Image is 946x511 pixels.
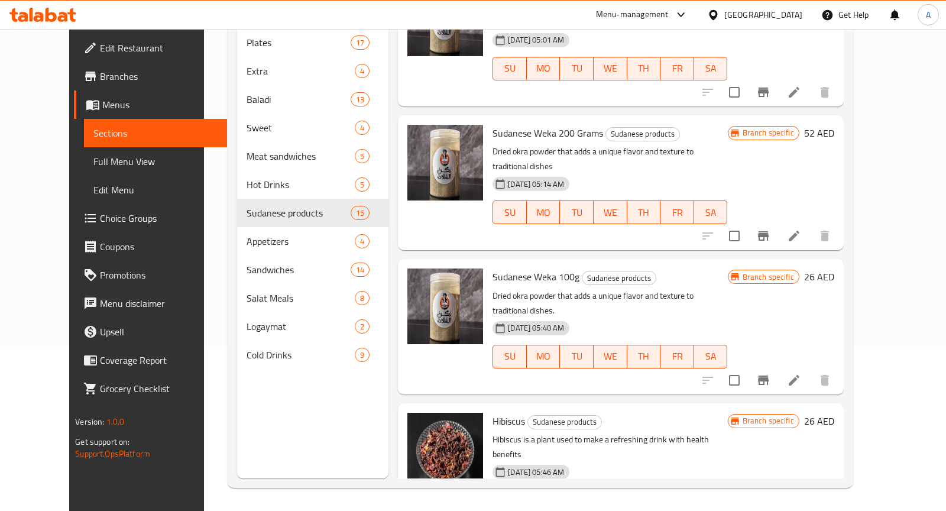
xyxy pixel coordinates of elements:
[351,208,369,219] span: 15
[237,284,388,312] div: Salat Meals8
[787,85,801,99] a: Edit menu item
[724,8,802,21] div: [GEOGRAPHIC_DATA]
[74,62,227,90] a: Branches
[355,234,370,248] div: items
[84,119,227,147] a: Sections
[503,179,569,190] span: [DATE] 05:14 AM
[355,122,369,134] span: 4
[247,206,351,220] span: Sudanese products
[74,289,227,318] a: Menu disclaimer
[528,415,601,429] span: Sudanese products
[560,200,594,224] button: TU
[627,200,661,224] button: TH
[355,121,370,135] div: items
[237,170,388,199] div: Hot Drinks5
[407,269,483,344] img: Sudanese Weka 100g
[660,345,694,368] button: FR
[560,345,594,368] button: TU
[351,94,369,105] span: 13
[237,85,388,114] div: Baladi13
[560,57,594,80] button: TU
[532,348,556,365] span: MO
[632,348,656,365] span: TH
[102,98,218,112] span: Menus
[565,348,589,365] span: TU
[74,346,227,374] a: Coverage Report
[582,271,656,285] div: Sudanese products
[660,200,694,224] button: FR
[594,345,627,368] button: WE
[100,381,218,396] span: Grocery Checklist
[355,319,370,334] div: items
[247,348,355,362] span: Cold Drinks
[694,200,728,224] button: SA
[493,289,727,318] p: Dried okra powder that adds a unique flavor and texture to traditional dishes.
[355,66,369,77] span: 4
[247,263,351,277] span: Sandwiches
[74,90,227,119] a: Menus
[247,149,355,163] div: Meat sandwiches
[627,57,661,80] button: TH
[804,413,834,429] h6: 26 AED
[811,78,839,106] button: delete
[355,64,370,78] div: items
[100,69,218,83] span: Branches
[527,57,561,80] button: MO
[247,234,355,248] div: Appetizers
[100,211,218,225] span: Choice Groups
[351,263,370,277] div: items
[493,144,727,174] p: Dried okra powder that adds a unique flavor and texture to traditional dishes
[84,147,227,176] a: Full Menu View
[247,92,351,106] div: Baladi
[722,80,747,105] span: Select to update
[100,240,218,254] span: Coupons
[407,125,483,200] img: Sudanese Weka 200 Grams
[493,200,527,224] button: SU
[247,35,351,50] div: Plates
[247,177,355,192] span: Hot Drinks
[355,177,370,192] div: items
[106,414,125,429] span: 1.0.0
[665,60,689,77] span: FR
[694,57,728,80] button: SA
[532,204,556,221] span: MO
[351,264,369,276] span: 14
[503,322,569,334] span: [DATE] 05:40 AM
[606,127,679,141] span: Sudanese products
[247,291,355,305] span: Salat Meals
[355,321,369,332] span: 2
[660,57,694,80] button: FR
[74,261,227,289] a: Promotions
[247,319,355,334] span: Logaymat
[247,121,355,135] div: Sweet
[493,124,603,142] span: Sudanese Weka 200 Grams
[355,151,369,162] span: 5
[355,179,369,190] span: 5
[804,125,834,141] h6: 52 AED
[493,432,727,462] p: Hibiscus is a plant used to make a refreshing drink with health benefits
[665,204,689,221] span: FR
[237,256,388,284] div: Sandwiches14
[93,154,218,169] span: Full Menu View
[247,64,355,78] span: Extra
[100,325,218,339] span: Upsell
[738,271,799,283] span: Branch specific
[503,467,569,478] span: [DATE] 05:46 AM
[493,268,579,286] span: Sudanese Weka 100g
[699,204,723,221] span: SA
[237,114,388,142] div: Sweet4
[498,204,522,221] span: SU
[503,34,569,46] span: [DATE] 05:01 AM
[355,149,370,163] div: items
[926,8,931,21] span: A
[598,348,623,365] span: WE
[527,345,561,368] button: MO
[738,127,799,138] span: Branch specific
[355,293,369,304] span: 8
[93,183,218,197] span: Edit Menu
[527,200,561,224] button: MO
